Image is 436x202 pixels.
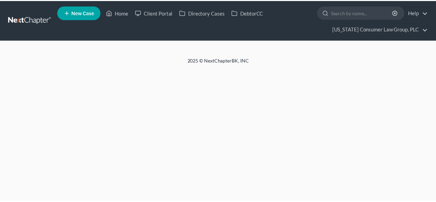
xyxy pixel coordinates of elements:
a: Client Portal [133,6,178,19]
a: [US_STATE] Consumer Law Group, PLC [333,23,433,35]
input: Search by name... [335,6,398,19]
a: Help [409,6,433,19]
span: New Case [72,10,95,15]
a: Home [104,6,133,19]
a: Directory Cases [178,6,231,19]
a: DebtorCC [231,6,270,19]
div: 2025 © NextChapterBK, INC [24,57,417,69]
